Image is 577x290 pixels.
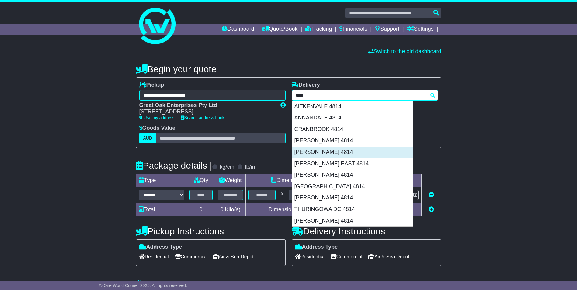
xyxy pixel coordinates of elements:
[292,169,413,181] div: [PERSON_NAME] 4814
[292,124,413,135] div: CRANBROOK 4814
[331,252,362,261] span: Commercial
[429,192,434,198] a: Remove this item
[292,158,413,170] div: [PERSON_NAME] EAST 4814
[181,115,224,120] a: Search address book
[136,161,212,171] h4: Package details |
[246,203,359,216] td: Dimensions in Centimetre(s)
[407,24,434,35] a: Settings
[292,101,413,112] div: AITKENVALE 4814
[139,109,274,115] div: [STREET_ADDRESS]
[139,102,274,109] div: Great Oak Enterprises Pty Ltd
[292,90,438,101] typeahead: Please provide city
[220,164,234,171] label: kg/cm
[292,215,413,227] div: [PERSON_NAME] 4814
[187,203,215,216] td: 0
[187,174,215,187] td: Qty
[295,252,325,261] span: Residential
[305,24,332,35] a: Tracking
[292,82,320,88] label: Delivery
[246,174,359,187] td: Dimensions (L x W x H)
[368,252,409,261] span: Air & Sea Depot
[368,48,441,54] a: Switch to the old dashboard
[136,203,187,216] td: Total
[220,206,223,212] span: 0
[136,174,187,187] td: Type
[175,252,207,261] span: Commercial
[292,204,413,215] div: THURINGOWA DC 4814
[139,82,164,88] label: Pickup
[292,135,413,147] div: [PERSON_NAME] 4814
[292,226,441,236] h4: Delivery Instructions
[292,181,413,192] div: [GEOGRAPHIC_DATA] 4814
[215,203,246,216] td: Kilo(s)
[375,24,399,35] a: Support
[139,125,176,132] label: Goods Value
[136,226,286,236] h4: Pickup Instructions
[99,283,187,288] span: © One World Courier 2025. All rights reserved.
[429,206,434,212] a: Add new item
[139,115,175,120] a: Use my address
[213,252,254,261] span: Air & Sea Depot
[136,280,441,290] h4: Warranty & Insurance
[215,174,246,187] td: Weight
[262,24,297,35] a: Quote/Book
[136,64,441,74] h4: Begin your quote
[292,147,413,158] div: [PERSON_NAME] 4814
[139,252,169,261] span: Residential
[222,24,254,35] a: Dashboard
[292,192,413,204] div: [PERSON_NAME] 4814
[278,187,286,203] td: x
[245,164,255,171] label: lb/in
[292,112,413,124] div: ANNANDALE 4814
[295,244,338,250] label: Address Type
[139,133,156,143] label: AUD
[139,244,182,250] label: Address Type
[339,24,367,35] a: Financials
